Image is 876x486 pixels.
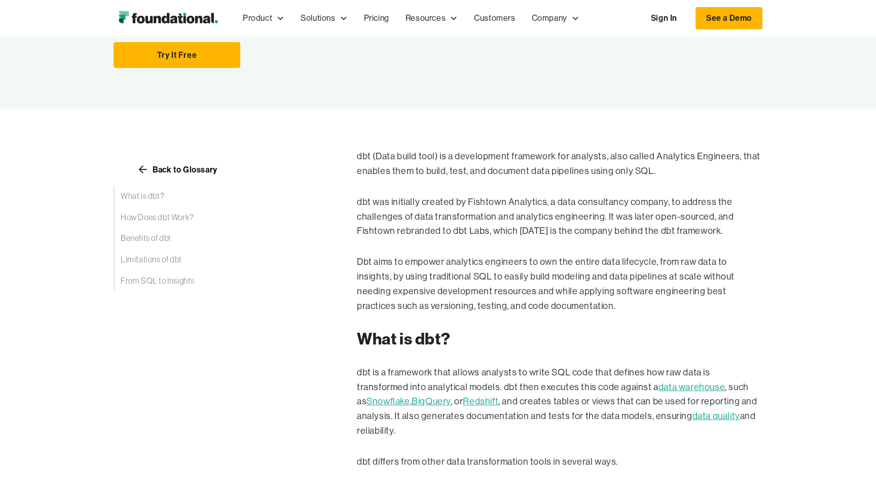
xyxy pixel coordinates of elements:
[114,186,316,207] a: What is dbt?
[114,161,240,178] a: Back to Glossary
[356,2,397,35] a: Pricing
[692,411,740,421] a: data quality
[406,12,446,25] div: Resources
[114,42,240,68] a: Try It Free
[235,2,293,35] div: Product
[466,2,523,35] a: Customers
[357,195,762,238] p: dbt was initially created by Fishtown Analytics, a data consultancy company, to address the chall...
[114,8,223,28] a: home
[357,455,762,469] p: dbt differs from other data transformation tools in several ways.
[243,12,272,25] div: Product
[357,329,762,349] h2: What is dbt?
[825,437,876,486] iframe: Chat Widget
[114,207,316,228] a: How Does dbt Work?
[524,2,588,35] div: Company
[532,12,567,25] div: Company
[412,396,451,406] a: BigQuery
[641,8,687,29] a: Sign In
[114,249,316,270] a: Limitations of dbt
[153,165,217,173] div: Back to Glossary
[357,149,762,179] p: dbt (Data build tool) is a development framework for analysts, also called Analytics Engineers, t...
[463,396,498,406] a: Redshift
[301,12,335,25] div: Solutions
[114,228,316,249] a: Benefits of dbt
[357,255,762,313] p: Dbt aims to empower analytics engineers to own the entire data lifecycle, from raw data to insigh...
[293,2,355,35] div: Solutions
[126,49,228,62] div: Try It Free
[357,365,762,438] p: dbt is a framework that allows analysts to write SQL code that defines how raw data is transforme...
[114,270,316,292] a: From SQL to Insights
[114,8,223,28] img: Foundational Logo
[397,2,466,35] div: Resources
[659,382,725,392] a: data warehouse
[367,396,410,406] a: Snowflake
[696,7,762,29] a: See a Demo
